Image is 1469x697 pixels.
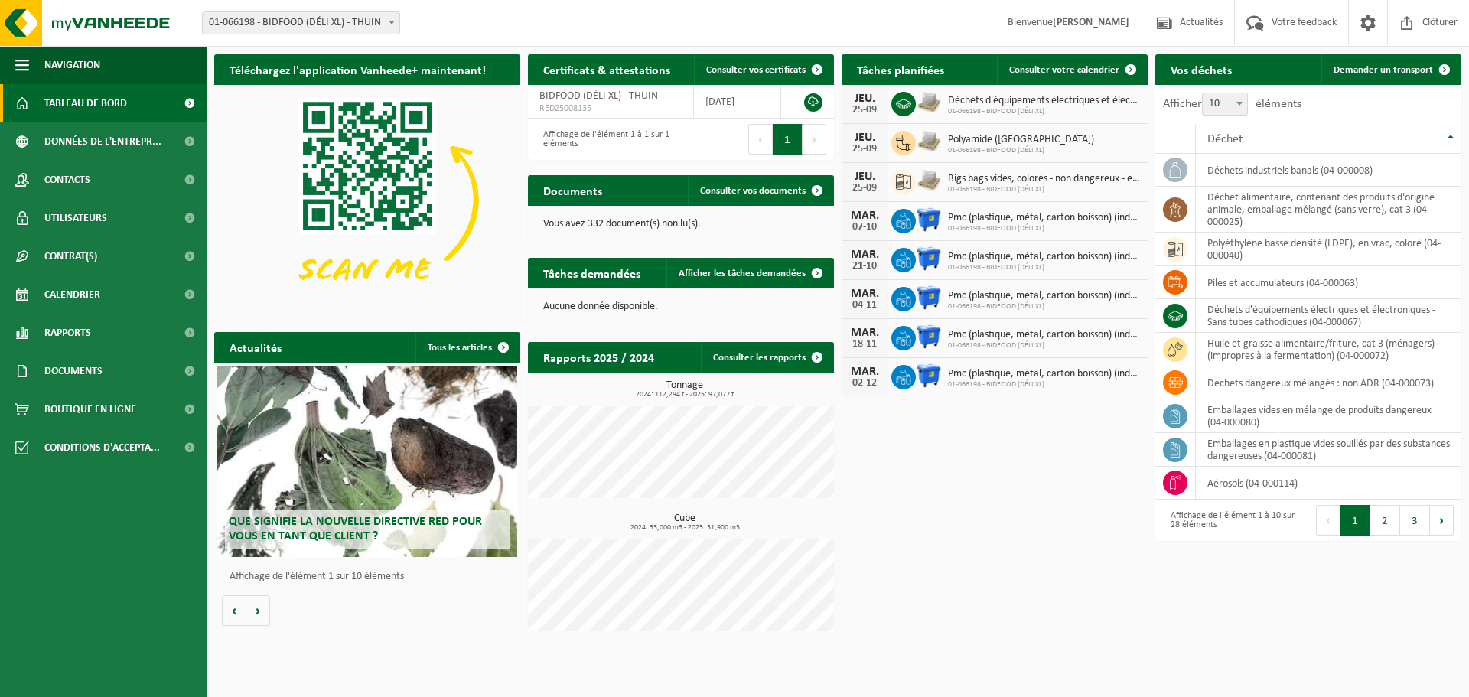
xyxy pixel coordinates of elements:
span: Contacts [44,161,90,199]
div: 07-10 [849,222,880,233]
span: Afficher les tâches demandées [679,269,806,278]
span: Navigation [44,46,100,84]
span: Déchet [1207,133,1243,145]
img: WB-1100-HPE-BE-01 [916,246,942,272]
p: Affichage de l'élément 1 sur 10 éléments [230,572,513,582]
h2: Téléchargez l'application Vanheede+ maintenant! [214,54,501,84]
strong: [PERSON_NAME] [1053,17,1129,28]
span: RED25008135 [539,103,682,115]
div: 25-09 [849,105,880,116]
p: Vous avez 332 document(s) non lu(s). [543,219,819,230]
span: 01-066198 - BIDFOOD (DÉLI XL) [948,341,1140,350]
td: [DATE] [694,85,780,119]
td: aérosols (04-000114) [1196,467,1461,500]
div: JEU. [849,132,880,144]
div: Affichage de l'élément 1 à 1 sur 1 éléments [536,122,673,156]
span: 2024: 33,000 m3 - 2025: 31,900 m3 [536,524,834,532]
span: 01-066198 - BIDFOOD (DÉLI XL) - THUIN [202,11,400,34]
span: Consulter vos certificats [706,65,806,75]
span: Pmc (plastique, métal, carton boisson) (industriel) [948,290,1140,302]
span: 10 [1202,93,1248,116]
h2: Tâches demandées [528,258,656,288]
div: MAR. [849,327,880,339]
span: Rapports [44,314,91,352]
h2: Rapports 2025 / 2024 [528,342,669,372]
h2: Vos déchets [1155,54,1247,84]
div: 02-12 [849,378,880,389]
img: Download de VHEPlus App [214,85,520,314]
td: déchets d'équipements électriques et électroniques - Sans tubes cathodiques (04-000067) [1196,299,1461,333]
img: WB-1100-HPE-BE-01 [916,285,942,311]
div: Affichage de l'élément 1 à 10 sur 28 éléments [1163,503,1301,537]
p: Aucune donnée disponible. [543,301,819,312]
span: Consulter votre calendrier [1009,65,1119,75]
button: Volgende [246,595,270,626]
div: MAR. [849,288,880,300]
td: déchets dangereux mélangés : non ADR (04-000073) [1196,366,1461,399]
span: 2024: 112,294 t - 2025: 97,077 t [536,391,834,399]
span: Données de l'entrepr... [44,122,161,161]
span: 01-066198 - BIDFOOD (DÉLI XL) [948,380,1140,389]
span: Boutique en ligne [44,390,136,428]
a: Consulter vos documents [688,175,832,206]
h2: Documents [528,175,617,205]
h3: Tonnage [536,380,834,399]
div: 25-09 [849,144,880,155]
span: 01-066198 - BIDFOOD (DÉLI XL) [948,107,1140,116]
a: Tous les articles [415,332,519,363]
iframe: chat widget [8,663,256,697]
h2: Certificats & attestations [528,54,686,84]
td: déchets industriels banals (04-000008) [1196,154,1461,187]
a: Afficher les tâches demandées [666,258,832,288]
img: WB-1100-HPE-BE-01 [916,363,942,389]
button: 3 [1400,505,1430,536]
button: Previous [748,124,773,155]
button: 2 [1370,505,1400,536]
span: Consulter vos documents [700,186,806,196]
span: Documents [44,352,103,390]
span: Pmc (plastique, métal, carton boisson) (industriel) [948,329,1140,341]
span: Pmc (plastique, métal, carton boisson) (industriel) [948,251,1140,263]
div: 21-10 [849,261,880,272]
a: Que signifie la nouvelle directive RED pour vous en tant que client ? [217,366,517,557]
td: polyéthylène basse densité (LDPE), en vrac, coloré (04-000040) [1196,233,1461,266]
span: Déchets d'équipements électriques et électroniques - sans tubes cathodiques [948,95,1140,107]
span: Contrat(s) [44,237,97,275]
span: 10 [1203,93,1247,115]
span: Demander un transport [1334,65,1433,75]
div: JEU. [849,171,880,183]
td: déchet alimentaire, contenant des produits d'origine animale, emballage mélangé (sans verre), cat... [1196,187,1461,233]
span: 01-066198 - BIDFOOD (DÉLI XL) [948,302,1140,311]
a: Consulter les rapports [701,342,832,373]
span: Tableau de bord [44,84,127,122]
span: Polyamide ([GEOGRAPHIC_DATA]) [948,134,1094,146]
button: 1 [1340,505,1370,536]
span: 01-066198 - BIDFOOD (DÉLI XL) - THUIN [203,12,399,34]
h3: Cube [536,513,834,532]
div: MAR. [849,366,880,378]
button: Next [1430,505,1454,536]
div: JEU. [849,93,880,105]
div: MAR. [849,210,880,222]
span: Calendrier [44,275,100,314]
img: LP-PA-00000-WDN-11 [916,90,942,116]
button: Next [803,124,826,155]
img: WB-1100-HPE-BE-01 [916,207,942,233]
span: BIDFOOD (DÉLI XL) - THUIN [539,90,658,102]
div: 18-11 [849,339,880,350]
button: Previous [1316,505,1340,536]
div: 04-11 [849,300,880,311]
h2: Tâches planifiées [842,54,959,84]
div: MAR. [849,249,880,261]
a: Demander un transport [1321,54,1460,85]
a: Consulter votre calendrier [997,54,1146,85]
span: Conditions d'accepta... [44,428,160,467]
label: Afficher éléments [1163,98,1301,110]
span: 01-066198 - BIDFOOD (DÉLI XL) [948,146,1094,155]
td: emballages en plastique vides souillés par des substances dangereuses (04-000081) [1196,433,1461,467]
button: Vorige [222,595,246,626]
div: 25-09 [849,183,880,194]
td: emballages vides en mélange de produits dangereux (04-000080) [1196,399,1461,433]
img: LP-PA-00000-WDN-11 [916,129,942,155]
span: 01-066198 - BIDFOOD (DÉLI XL) [948,224,1140,233]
